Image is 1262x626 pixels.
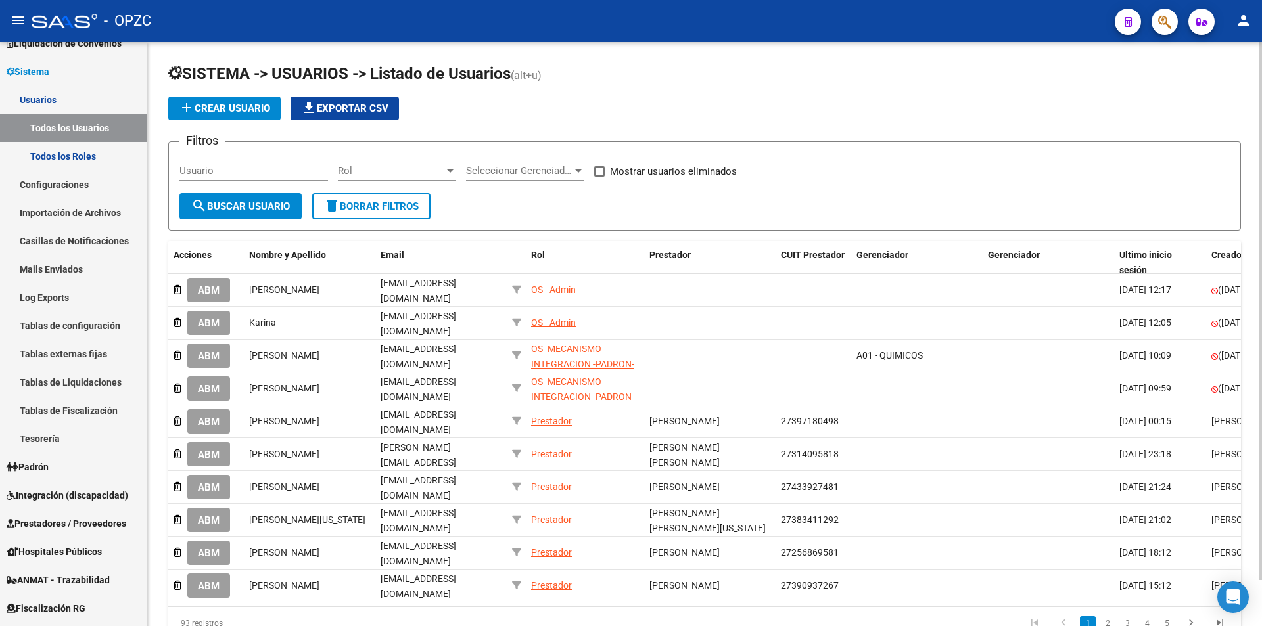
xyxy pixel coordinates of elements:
[649,508,766,533] span: [PERSON_NAME] [PERSON_NAME][US_STATE]
[7,64,49,79] span: Sistema
[324,198,340,213] mat-icon: delete
[531,315,576,330] div: OS - Admin
[381,344,456,369] span: [EMAIL_ADDRESS][DOMAIN_NAME]
[187,541,230,565] button: ABM
[198,580,220,592] span: ABM
[187,442,230,466] button: ABM
[249,350,319,361] span: [PERSON_NAME]
[7,573,110,587] span: ANMAT - Trazabilidad
[1119,350,1171,361] span: [DATE] 10:09
[381,508,456,533] span: [EMAIL_ADDRESS][DOMAIN_NAME]
[179,193,302,219] button: Buscar Usuario
[249,317,283,328] span: Karina --
[381,311,456,336] span: [EMAIL_ADDRESS][DOMAIN_NAME]
[649,547,720,558] span: [PERSON_NAME]
[198,284,220,296] span: ABM
[381,573,456,599] span: [EMAIL_ADDRESS][DOMAIN_NAME]
[649,416,720,426] span: [PERSON_NAME]
[7,516,126,531] span: Prestadores / Proveedores
[249,284,319,295] span: [PERSON_NAME]
[526,241,644,284] datatable-header-cell: Rol
[466,165,573,177] span: Seleccionar Gerenciador
[187,409,230,434] button: ABM
[781,547,839,558] span: 27256869581
[187,376,230,401] button: ABM
[1119,317,1171,328] span: [DATE] 12:05
[649,481,720,492] span: [PERSON_NAME]
[198,514,220,526] span: ABM
[781,416,839,426] span: 27397180498
[179,102,270,114] span: Crear Usuario
[198,317,220,329] span: ABM
[1119,580,1171,591] span: [DATE] 15:12
[531,512,572,527] div: Prestador
[649,250,691,260] span: Prestador
[187,475,230,499] button: ABM
[338,165,444,177] span: Rol
[249,580,319,591] span: [PERSON_NAME]
[781,250,845,260] span: CUIT Prestador
[851,241,983,284] datatable-header-cell: Gerenciador
[781,449,839,459] span: 27314095818
[1119,284,1171,295] span: [DATE] 12:17
[249,250,326,260] span: Nombre y Apellido
[187,311,230,335] button: ABM
[644,241,776,284] datatable-header-cell: Prestador
[249,547,319,558] span: [PERSON_NAME]
[381,541,456,566] span: [EMAIL_ADDRESS][DOMAIN_NAME]
[191,198,207,213] mat-icon: search
[1114,241,1206,284] datatable-header-cell: Ultimo inicio sesión
[1119,250,1172,275] span: Ultimo inicio sesión
[198,481,220,493] span: ABM
[312,193,431,219] button: Borrar Filtros
[381,250,404,260] span: Email
[168,241,244,284] datatable-header-cell: Acciones
[381,442,456,483] span: [PERSON_NAME][EMAIL_ADDRESS][DOMAIN_NAME]
[649,442,720,468] span: [PERSON_NAME] [PERSON_NAME]
[187,344,230,368] button: ABM
[301,100,317,116] mat-icon: file_download
[381,278,456,303] span: [EMAIL_ADDRESS][DOMAIN_NAME]
[7,460,49,474] span: Padrón
[781,514,839,525] span: 27383411292
[191,200,290,212] span: Buscar Usuario
[198,547,220,559] span: ABM
[1211,250,1257,260] span: Creado por
[7,545,102,559] span: Hospitales Públicos
[249,481,319,492] span: [PERSON_NAME]
[301,102,388,114] span: Exportar CSV
[1119,449,1171,459] span: [DATE] 23:18
[381,409,456,435] span: [EMAIL_ADDRESS][DOMAIN_NAME]
[249,514,365,525] span: [PERSON_NAME][US_STATE]
[324,200,419,212] span: Borrar Filtros
[610,164,737,179] span: Mostrar usuarios eliminados
[1119,547,1171,558] span: [DATE] 18:12
[7,36,122,51] span: Liquidación de Convenios
[1236,12,1251,28] mat-icon: person
[174,250,212,260] span: Acciones
[7,601,85,615] span: Fiscalización RG
[856,250,908,260] span: Gerenciador
[1119,514,1171,525] span: [DATE] 21:02
[856,350,923,361] span: A01 - QUIMICOS
[187,573,230,598] button: ABM
[187,508,230,532] button: ABM
[511,69,542,81] span: (alt+u)
[776,241,851,284] datatable-header-cell: CUIT Prestador
[531,545,572,560] div: Prestador
[531,414,572,429] div: Prestador
[249,416,319,426] span: [PERSON_NAME]
[1119,416,1171,426] span: [DATE] 00:15
[531,282,576,298] div: OS - Admin
[1217,581,1249,613] div: Open Intercom Messenger
[531,374,639,419] div: OS- MECANISMO INTEGRACION -PADRON-Fiscalizacion
[198,350,220,362] span: ABM
[781,481,839,492] span: 27433927481
[1119,481,1171,492] span: [DATE] 21:24
[198,416,220,428] span: ABM
[7,488,128,503] span: Integración (discapacidad)
[198,383,220,395] span: ABM
[531,447,572,462] div: Prestador
[249,383,319,393] span: [PERSON_NAME]
[1119,383,1171,393] span: [DATE] 09:59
